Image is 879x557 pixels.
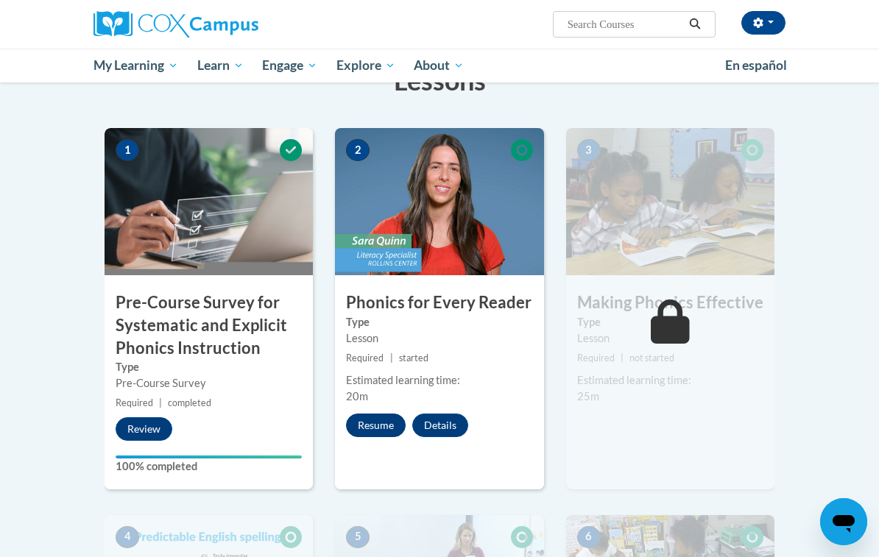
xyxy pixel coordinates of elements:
[105,291,313,359] h3: Pre-Course Survey for Systematic and Explicit Phonics Instruction
[116,359,302,375] label: Type
[346,390,368,402] span: 20m
[346,330,532,347] div: Lesson
[116,375,302,391] div: Pre-Course Survey
[188,49,253,82] a: Learn
[346,414,406,437] button: Resume
[684,15,706,33] button: Search
[346,372,532,389] div: Estimated learning time:
[346,139,370,161] span: 2
[414,57,464,74] span: About
[197,57,244,74] span: Learn
[412,414,468,437] button: Details
[741,11,786,35] button: Account Settings
[82,49,797,82] div: Main menu
[262,57,317,74] span: Engage
[577,390,599,402] span: 25m
[116,458,302,475] label: 100% completed
[116,397,153,408] span: Required
[577,139,601,161] span: 3
[105,128,313,275] img: Course Image
[621,352,624,363] span: |
[566,128,774,275] img: Course Image
[93,57,178,74] span: My Learning
[116,526,139,548] span: 4
[116,417,172,441] button: Review
[716,50,797,81] a: En español
[577,352,615,363] span: Required
[399,352,428,363] span: started
[725,57,787,73] span: En español
[820,498,867,545] iframe: Button to launch messaging window
[336,57,395,74] span: Explore
[327,49,405,82] a: Explore
[159,397,162,408] span: |
[405,49,474,82] a: About
[629,352,674,363] span: not started
[577,330,763,347] div: Lesson
[346,526,370,548] span: 5
[335,128,543,275] img: Course Image
[577,526,601,548] span: 6
[566,15,684,33] input: Search Courses
[346,352,384,363] span: Required
[116,455,302,458] div: Your progress
[390,352,393,363] span: |
[335,291,543,314] h3: Phonics for Every Reader
[84,49,188,82] a: My Learning
[93,11,258,38] img: Cox Campus
[168,397,211,408] span: completed
[577,372,763,389] div: Estimated learning time:
[566,291,774,314] h3: Making Phonics Effective
[253,49,327,82] a: Engage
[577,314,763,330] label: Type
[346,314,532,330] label: Type
[116,139,139,161] span: 1
[93,11,309,38] a: Cox Campus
